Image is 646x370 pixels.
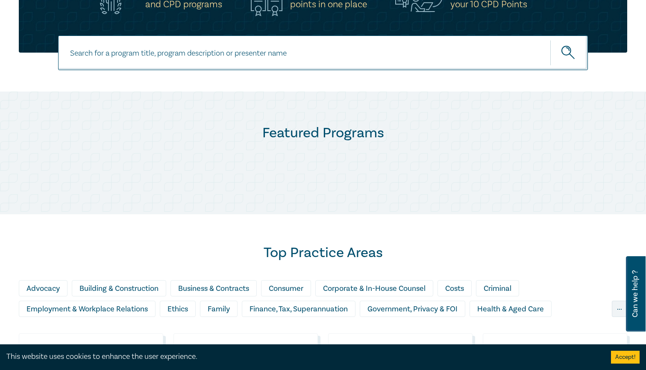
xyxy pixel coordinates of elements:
[160,301,196,317] div: Ethics
[315,280,433,296] div: Corporate & In-House Counsel
[242,301,355,317] div: Finance, Tax, Superannuation
[612,301,627,317] div: ...
[342,321,390,337] div: Migration
[170,280,257,296] div: Business & Contracts
[58,36,588,70] input: Search for a program title, program description or presenter name
[261,280,311,296] div: Consumer
[200,301,238,317] div: Family
[476,280,519,296] div: Criminal
[19,124,627,142] h2: Featured Programs
[19,301,156,317] div: Employment & Workplace Relations
[394,321,514,337] div: Personal Injury & Medico-Legal
[438,280,472,296] div: Costs
[72,280,166,296] div: Building & Construction
[19,321,124,337] div: Insolvency & Restructuring
[631,261,639,326] span: Can we help ?
[6,351,598,362] div: This website uses cookies to enhance the user experience.
[611,351,640,364] button: Accept cookies
[218,321,338,337] div: Litigation & Dispute Resolution
[19,280,68,296] div: Advocacy
[360,301,465,317] div: Government, Privacy & FOI
[19,244,627,261] h2: Top Practice Areas
[470,301,552,317] div: Health & Aged Care
[129,321,214,337] div: Intellectual Property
